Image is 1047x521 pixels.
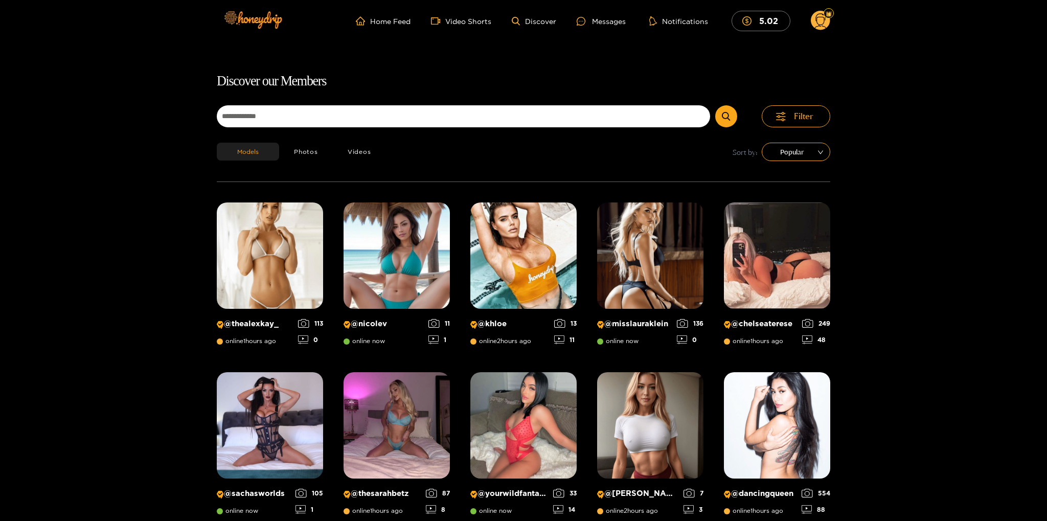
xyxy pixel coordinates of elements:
[597,337,639,345] span: online now
[470,507,512,514] span: online now
[802,489,830,497] div: 554
[794,110,813,122] span: Filter
[802,319,830,328] div: 249
[470,202,577,309] img: Creator Profile Image: khloe
[295,489,323,497] div: 105
[597,202,703,309] img: Creator Profile Image: misslauraklein
[597,507,658,514] span: online 2 hours ago
[295,505,323,514] div: 1
[470,489,548,499] p: @ yourwildfantasyy69
[333,143,386,161] button: Videos
[217,372,323,479] img: Creator Profile Image: sachasworlds
[742,16,757,26] span: dollar
[758,15,780,26] mark: 5.02
[217,71,830,92] h1: Discover our Members
[733,146,758,158] span: Sort by:
[684,489,703,497] div: 7
[597,489,678,499] p: @ [PERSON_NAME]
[762,105,830,127] button: Filter
[431,16,445,26] span: video-camera
[553,505,577,514] div: 14
[554,319,577,328] div: 13
[677,319,703,328] div: 136
[217,202,323,352] a: Creator Profile Image: thealexkay_@thealexkay_online1hours ago1130
[344,489,421,499] p: @ thesarahbetz
[428,319,450,328] div: 11
[554,335,577,344] div: 11
[724,489,796,499] p: @ dancingqueen
[732,11,790,31] button: 5.02
[826,11,832,17] img: Fan Level
[344,202,450,309] img: Creator Profile Image: nicolev
[597,319,672,329] p: @ misslauraklein
[724,372,830,479] img: Creator Profile Image: dancingqueen
[724,202,830,352] a: Creator Profile Image: chelseaterese@chelseatereseonline1hours ago24948
[677,335,703,344] div: 0
[724,337,783,345] span: online 1 hours ago
[724,507,783,514] span: online 1 hours ago
[344,372,450,479] img: Creator Profile Image: thesarahbetz
[470,372,577,479] img: Creator Profile Image: yourwildfantasyy69
[356,16,370,26] span: home
[217,507,258,514] span: online now
[802,335,830,344] div: 48
[684,505,703,514] div: 3
[470,202,577,352] a: Creator Profile Image: khloe@khloeonline2hours ago1311
[470,319,549,329] p: @ khloe
[553,489,577,497] div: 33
[762,143,830,161] div: sort
[344,202,450,352] a: Creator Profile Image: nicolev@nicolevonline now111
[470,337,531,345] span: online 2 hours ago
[577,15,626,27] div: Messages
[356,16,411,26] a: Home Feed
[724,319,797,329] p: @ chelseaterese
[426,489,450,497] div: 87
[217,337,276,345] span: online 1 hours ago
[715,105,737,127] button: Submit Search
[724,202,830,309] img: Creator Profile Image: chelseaterese
[646,16,711,26] button: Notifications
[217,143,279,161] button: Models
[298,335,323,344] div: 0
[344,507,403,514] span: online 1 hours ago
[217,489,290,499] p: @ sachasworlds
[279,143,333,161] button: Photos
[217,202,323,309] img: Creator Profile Image: thealexkay_
[769,144,823,160] span: Popular
[426,505,450,514] div: 8
[597,202,703,352] a: Creator Profile Image: misslauraklein@misslaurakleinonline now1360
[344,319,423,329] p: @ nicolev
[298,319,323,328] div: 113
[802,505,830,514] div: 88
[217,319,293,329] p: @ thealexkay_
[344,337,385,345] span: online now
[431,16,491,26] a: Video Shorts
[428,335,450,344] div: 1
[512,17,556,26] a: Discover
[597,372,703,479] img: Creator Profile Image: michelle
